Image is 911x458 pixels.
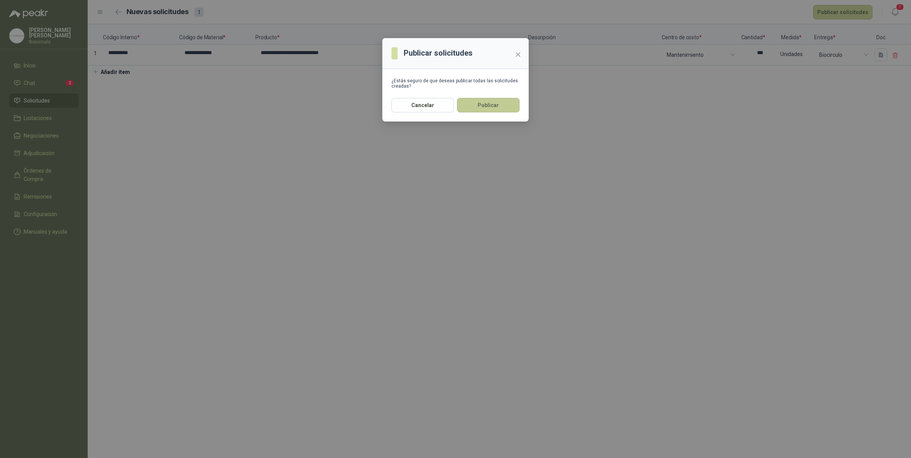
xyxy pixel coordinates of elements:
button: Close [512,48,524,61]
div: ¿Estás seguro de que deseas publicar todas las solicitudes creadas? [391,78,520,89]
button: Cancelar [391,98,454,112]
button: Publicar [457,98,520,112]
span: close [515,51,521,58]
h3: Publicar solicitudes [404,47,473,59]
